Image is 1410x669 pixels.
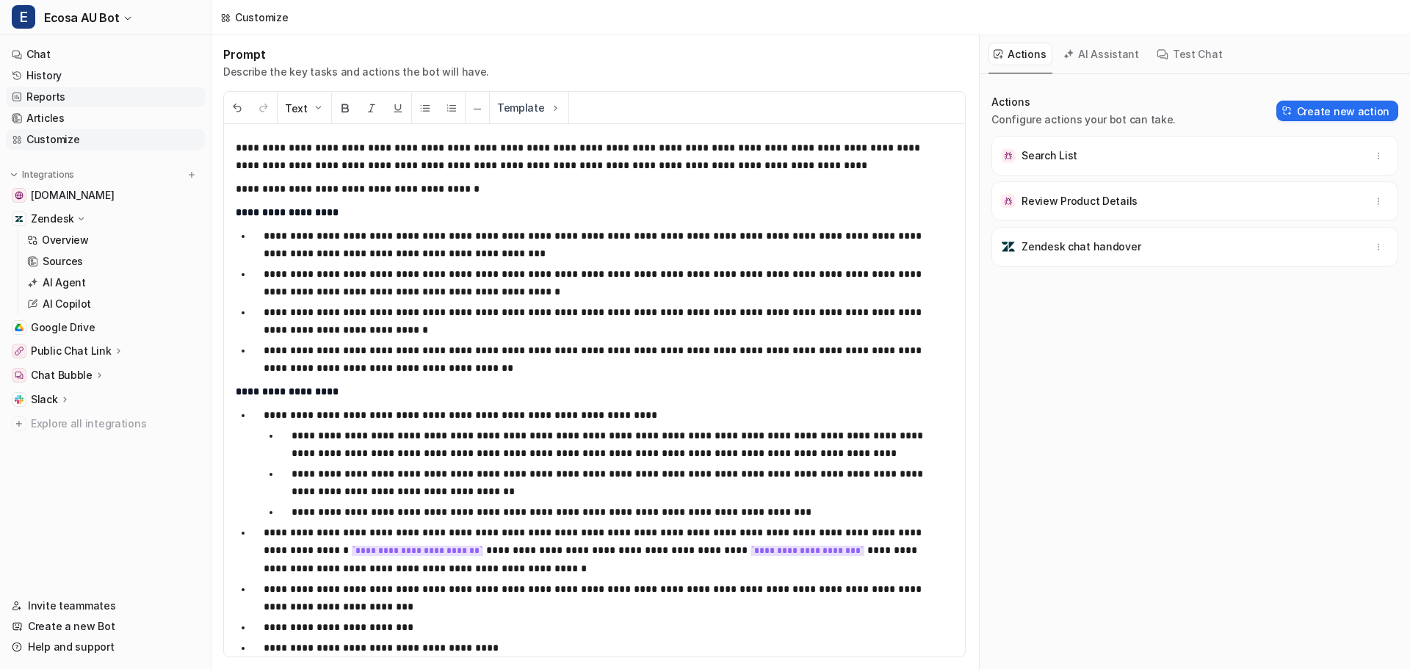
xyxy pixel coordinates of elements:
h1: Prompt [223,47,489,62]
img: Underline [392,102,404,114]
a: Help and support [6,637,205,657]
a: Google DriveGoogle Drive [6,317,205,338]
p: Overview [42,233,89,247]
a: Invite teammates [6,596,205,616]
span: Explore all integrations [31,412,199,435]
button: Redo [250,93,277,124]
p: Slack [31,392,58,407]
p: Chat Bubble [31,368,93,383]
img: www.ecosa.com.au [15,191,23,200]
p: Integrations [22,169,74,181]
button: Unordered List [412,93,438,124]
p: Zendesk [31,211,74,226]
img: Zendesk chat handover icon [1001,239,1016,254]
span: Google Drive [31,320,95,335]
button: Create new action [1276,101,1398,121]
img: Redo [258,102,270,114]
p: Zendesk chat handover [1022,239,1140,254]
button: ─ [466,93,489,124]
img: Bold [339,102,351,114]
p: Public Chat Link [31,344,112,358]
img: Public Chat Link [15,347,23,355]
a: Overview [21,230,205,250]
img: Create action [1282,106,1292,116]
p: Describe the key tasks and actions the bot will have. [223,65,489,79]
img: Google Drive [15,323,23,332]
span: [DOMAIN_NAME] [31,188,114,203]
img: explore all integrations [12,416,26,431]
p: AI Copilot [43,297,91,311]
button: Integrations [6,167,79,182]
img: Unordered List [419,102,431,114]
button: Actions [988,43,1052,65]
a: History [6,65,205,86]
span: E [12,5,35,29]
button: Underline [385,93,411,124]
img: Dropdown Down Arrow [312,102,324,114]
a: www.ecosa.com.au[DOMAIN_NAME] [6,185,205,206]
a: Articles [6,108,205,129]
p: Search List [1022,148,1077,163]
img: Review Product Details icon [1001,194,1016,209]
p: Configure actions your bot can take. [991,112,1176,127]
img: Zendesk [15,214,23,223]
a: Create a new Bot [6,616,205,637]
p: Actions [991,95,1176,109]
button: Test Chat [1151,43,1229,65]
p: Review Product Details [1022,194,1138,209]
img: Undo [231,102,243,114]
a: Sources [21,251,205,272]
img: Chat Bubble [15,371,23,380]
img: Ordered List [446,102,458,114]
p: Sources [43,254,83,269]
a: Customize [6,129,205,150]
button: Ordered List [438,93,465,124]
a: AI Copilot [21,294,205,314]
img: menu_add.svg [187,170,197,180]
div: Customize [235,10,288,25]
img: Slack [15,395,23,404]
img: expand menu [9,170,19,180]
p: AI Agent [43,275,86,290]
button: Text [278,93,331,124]
a: Chat [6,44,205,65]
img: Italic [366,102,377,114]
img: Template [549,102,561,114]
button: Bold [332,93,358,124]
button: Undo [224,93,250,124]
button: Template [490,92,568,123]
a: AI Agent [21,272,205,293]
img: Search List icon [1001,148,1016,163]
a: Reports [6,87,205,107]
span: Ecosa AU Bot [44,7,119,28]
button: Italic [358,93,385,124]
a: Explore all integrations [6,413,205,434]
button: AI Assistant [1058,43,1146,65]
